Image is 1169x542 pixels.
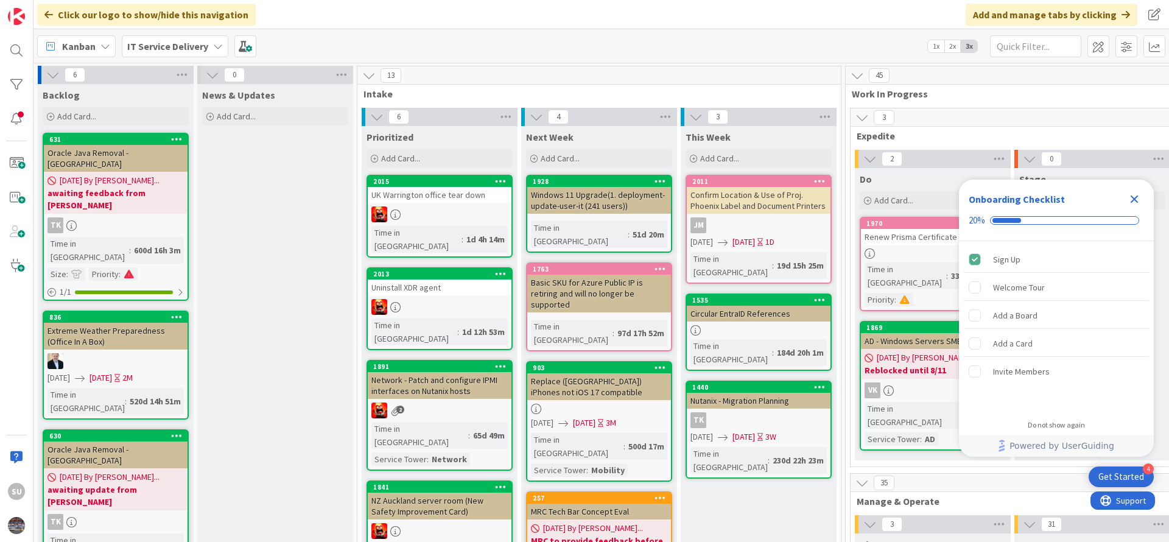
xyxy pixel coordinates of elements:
div: Checklist items [959,241,1154,412]
div: MRC Tech Bar Concept Eval [527,504,671,519]
div: AD [922,432,938,446]
div: Basic SKU for Azure Public IP is retiring and will no longer be supported [527,275,671,312]
div: Renew Prisma Certificate [861,229,1005,245]
span: : [457,325,459,339]
div: 3M [606,417,616,429]
span: : [946,269,948,283]
span: : [125,395,127,408]
a: 2011Confirm Location & Use of Proj. Phoenix Label and Document PrintersJM[DATE][DATE]1DTime in [G... [686,175,832,284]
div: 1891 [373,362,511,371]
span: Add Card... [217,111,256,122]
div: Click our logo to show/hide this navigation [37,4,256,26]
div: Time in [GEOGRAPHIC_DATA] [690,447,768,474]
div: 2011 [692,177,830,186]
div: 51d 20m [630,228,667,241]
div: 1891Network - Patch and configure IPMI interfaces on Nutanix hosts [368,361,511,399]
div: VN [368,523,511,539]
span: Intake [363,88,826,100]
div: 631Oracle Java Removal - [GEOGRAPHIC_DATA] [44,134,188,172]
div: Size [47,267,66,281]
span: 13 [381,68,401,83]
div: 500d 17m [625,440,667,453]
div: 1970 [866,219,1005,228]
div: VN [368,206,511,222]
span: [DATE] [732,236,755,248]
span: Kanban [62,39,96,54]
div: Sign Up is complete. [964,246,1149,273]
b: awaiting update from [PERSON_NAME] [47,484,184,508]
span: : [462,233,463,246]
a: 1970Renew Prisma CertificateTime in [GEOGRAPHIC_DATA]:33d 22h 56mPriority: [860,217,1006,311]
span: : [623,440,625,453]
div: Mobility [588,463,628,477]
div: Time in [GEOGRAPHIC_DATA] [690,339,772,366]
div: Close Checklist [1125,189,1144,209]
div: Checklist progress: 20% [969,215,1144,226]
div: 1928 [527,176,671,187]
a: 1891Network - Patch and configure IPMI interfaces on Nutanix hostsVNTime in [GEOGRAPHIC_DATA]:65d... [367,360,513,471]
div: 230d 22h 23m [770,454,827,467]
div: Footer [959,435,1154,457]
a: 2013Uninstall XDR agentVNTime in [GEOGRAPHIC_DATA]:1d 12h 53m [367,267,513,350]
div: 903 [533,364,671,372]
a: 1928Windows 11 Upgrade(1. deployment-update-user-it (241 users))Time in [GEOGRAPHIC_DATA]:51d 20m [526,175,672,253]
div: VK [861,382,1005,398]
a: 903Replace ([GEOGRAPHIC_DATA]) iPhones not iOS 17 compatible[DATE][DATE]3MTime in [GEOGRAPHIC_DAT... [526,361,672,482]
div: Extreme Weather Preparedness (Office In A Box) [44,323,188,350]
div: 1841 [368,482,511,493]
div: Open Get Started checklist, remaining modules: 4 [1089,466,1154,487]
div: 1440 [692,383,830,392]
div: TK [44,514,188,530]
div: 1763 [533,265,671,273]
span: [DATE] [573,417,595,429]
div: 631 [49,135,188,144]
div: Time in [GEOGRAPHIC_DATA] [371,422,468,449]
span: : [768,454,770,467]
div: Oracle Java Removal - [GEOGRAPHIC_DATA] [44,442,188,468]
span: [DATE] [732,431,755,443]
div: Priority [865,293,894,306]
b: IT Service Delivery [127,40,208,52]
span: 2x [944,40,961,52]
b: Reblocked until 8/11 [865,364,1001,376]
a: 1440Nutanix - Migration PlanningTK[DATE][DATE]3WTime in [GEOGRAPHIC_DATA]:230d 22h 23m [686,381,832,479]
span: Add Card... [57,111,96,122]
span: : [920,432,922,446]
span: [DATE] [690,431,713,443]
div: UK Warrington office tear down [368,187,511,203]
span: : [894,293,896,306]
span: 1 / 1 [60,286,71,298]
div: Time in [GEOGRAPHIC_DATA] [865,262,946,289]
div: NZ Auckland server room (New Safety Improvement Card) [368,493,511,519]
span: 2 [396,406,404,414]
span: [DATE] [690,236,713,248]
span: Do [860,173,872,185]
div: Add a Board [993,308,1037,323]
div: 1535Circular EntraID References [687,295,830,322]
input: Quick Filter... [990,35,1081,57]
div: Time in [GEOGRAPHIC_DATA] [865,402,966,429]
div: 2011 [687,176,830,187]
span: : [772,346,774,359]
div: 20% [969,215,985,226]
span: : [129,244,131,257]
div: TK [44,217,188,233]
span: [DATE] By [PERSON_NAME]... [60,174,160,187]
span: 0 [224,68,245,82]
div: Time in [GEOGRAPHIC_DATA] [531,320,613,347]
div: Do not show again [1028,420,1085,430]
div: Service Tower [371,452,427,466]
div: Circular EntraID References [687,306,830,322]
span: [DATE] By [PERSON_NAME]... [60,471,160,484]
div: 2013Uninstall XDR agent [368,269,511,295]
div: 3W [765,431,776,443]
div: Sign Up [993,252,1020,267]
div: VK [865,382,880,398]
div: VN [368,403,511,418]
span: Add Card... [700,153,739,164]
img: VN [371,403,387,418]
div: Service Tower [865,432,920,446]
img: VN [371,523,387,539]
div: 1869AD - Windows Servers SMB1 disable [861,322,1005,349]
div: 630 [49,432,188,440]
